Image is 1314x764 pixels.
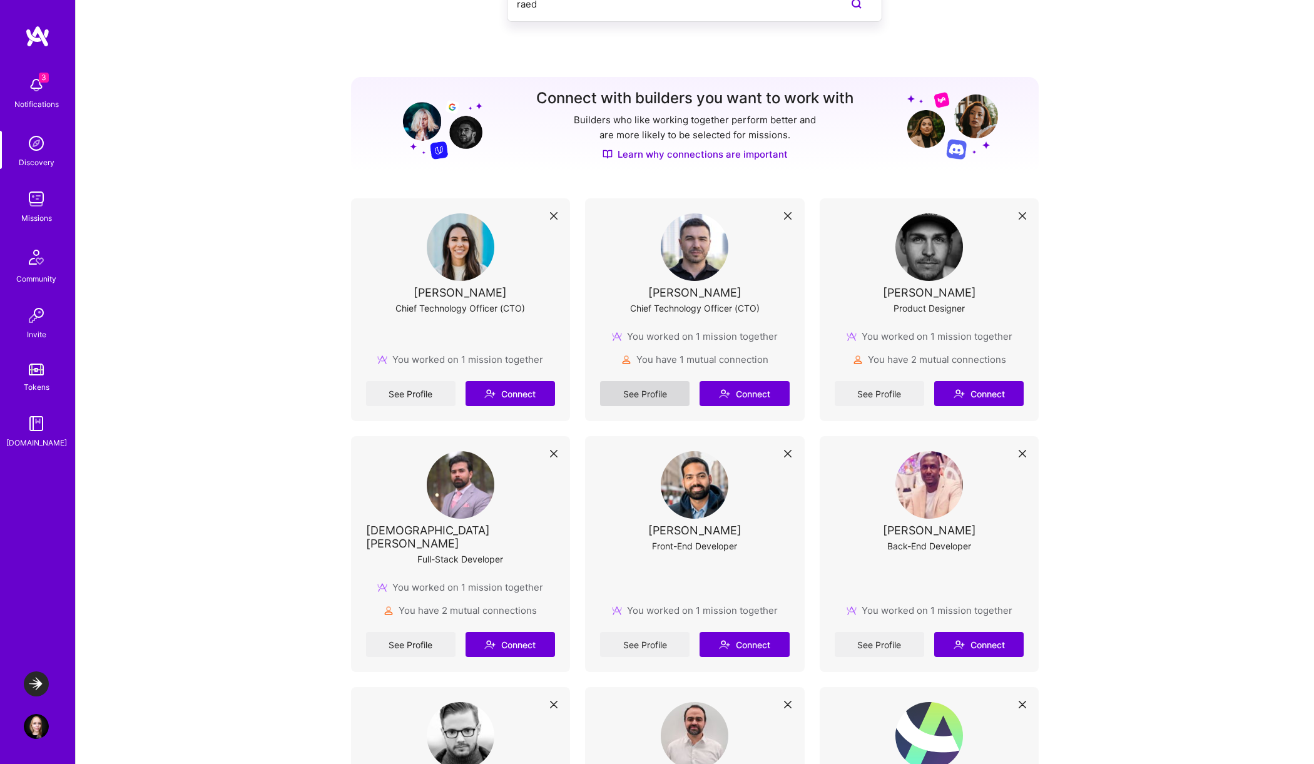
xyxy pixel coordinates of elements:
i: icon Close [1019,450,1026,457]
img: Discover [603,149,613,160]
img: User Avatar [24,714,49,739]
div: Front-End Developer [652,539,737,553]
a: User Avatar [21,714,52,739]
div: You have 2 mutual connections [853,353,1006,366]
p: Builders who like working together perform better and are more likely to be selected for missions. [571,113,818,143]
div: You worked on 1 mission together [377,353,543,366]
div: Full-Stack Developer [417,553,503,566]
i: icon Connect [954,388,965,399]
i: icon Connect [719,639,730,650]
img: User Avatar [661,451,728,519]
i: icon Connect [954,639,965,650]
img: Grow your network [392,91,482,160]
img: mission icon [612,606,622,616]
img: User Avatar [895,213,963,281]
div: You worked on 1 mission together [847,330,1012,343]
img: LaunchDarkly: Experimentation Delivery Team [24,671,49,696]
img: mutualConnections icon [853,355,863,365]
div: Discovery [19,156,54,169]
img: guide book [24,411,49,436]
img: User Avatar [427,213,494,281]
i: icon Close [550,701,558,708]
i: icon Close [784,701,792,708]
i: icon Connect [484,388,496,399]
a: See Profile [600,381,690,406]
i: icon Close [784,212,792,220]
img: mission icon [612,332,622,342]
div: You have 1 mutual connection [621,353,768,366]
div: You worked on 1 mission together [377,581,543,594]
img: mutualConnections icon [384,606,394,616]
a: Learn why connections are important [603,148,788,161]
div: [PERSON_NAME] [648,524,741,537]
a: See Profile [835,381,924,406]
img: User Avatar [895,451,963,519]
div: Chief Technology Officer (CTO) [630,302,760,315]
div: Chief Technology Officer (CTO) [395,302,525,315]
div: [DOMAIN_NAME] [6,436,67,449]
i: icon Close [1019,701,1026,708]
a: See Profile [835,632,924,657]
div: [PERSON_NAME] [648,286,741,299]
div: Tokens [24,380,49,394]
button: Connect [700,381,789,406]
img: Invite [24,303,49,328]
h3: Connect with builders you want to work with [536,89,853,108]
i: icon Close [1019,212,1026,220]
img: Grow your network [907,91,998,160]
img: mission icon [377,583,387,593]
div: You have 2 mutual connections [384,604,537,617]
i: icon Close [550,450,558,457]
img: User Avatar [427,451,494,519]
img: mutualConnections icon [621,355,631,365]
i: icon Connect [484,639,496,650]
i: icon Close [550,212,558,220]
button: Connect [934,381,1024,406]
img: logo [25,25,50,48]
img: teamwork [24,186,49,211]
i: icon Close [784,450,792,457]
div: [PERSON_NAME] [414,286,507,299]
a: See Profile [366,632,456,657]
img: mission icon [847,332,857,342]
img: bell [24,73,49,98]
a: See Profile [366,381,456,406]
button: Connect [466,632,555,657]
img: tokens [29,364,44,375]
button: Connect [700,632,789,657]
div: Invite [27,328,46,341]
button: Connect [934,632,1024,657]
span: 3 [39,73,49,83]
div: Back-End Developer [887,539,971,553]
i: icon Connect [719,388,730,399]
img: discovery [24,131,49,156]
a: LaunchDarkly: Experimentation Delivery Team [21,671,52,696]
div: Notifications [14,98,59,111]
div: [DEMOGRAPHIC_DATA][PERSON_NAME] [366,524,556,550]
button: Connect [466,381,555,406]
div: You worked on 1 mission together [612,330,778,343]
a: See Profile [600,632,690,657]
div: [PERSON_NAME] [883,524,976,537]
img: Community [21,242,51,272]
div: You worked on 1 mission together [847,604,1012,617]
div: Missions [21,211,52,225]
div: Community [16,272,56,285]
img: User Avatar [661,213,728,281]
div: Product Designer [894,302,965,315]
div: [PERSON_NAME] [883,286,976,299]
img: mission icon [847,606,857,616]
img: mission icon [377,355,387,365]
div: You worked on 1 mission together [612,604,778,617]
